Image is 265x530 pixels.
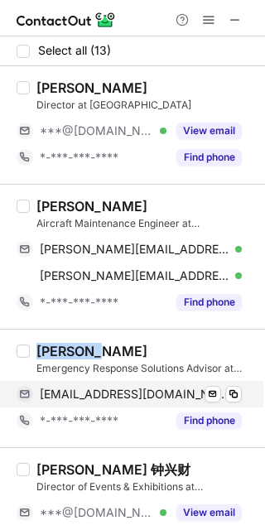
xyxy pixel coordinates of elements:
[36,79,147,96] div: [PERSON_NAME]
[36,216,255,231] div: Aircraft Maintenance Engineer at [GEOGRAPHIC_DATA]
[36,343,147,359] div: [PERSON_NAME]
[38,44,111,57] span: Select all (13)
[40,268,229,283] span: [PERSON_NAME][EMAIL_ADDRESS][PERSON_NAME][DOMAIN_NAME]
[36,361,255,376] div: Emergency Response Solutions Advisor at [GEOGRAPHIC_DATA]
[36,98,255,113] div: Director at [GEOGRAPHIC_DATA]
[40,123,154,138] span: ***@[DOMAIN_NAME]
[36,461,190,478] div: [PERSON_NAME] 钟兴财
[17,10,116,30] img: ContactOut v5.3.10
[176,123,242,139] button: Reveal Button
[40,242,229,257] span: [PERSON_NAME][EMAIL_ADDRESS][DOMAIN_NAME]
[36,479,255,494] div: Director of Events & Exhibitions at [GEOGRAPHIC_DATA]
[36,198,147,214] div: [PERSON_NAME]
[40,505,154,520] span: ***@[DOMAIN_NAME]
[176,294,242,311] button: Reveal Button
[176,412,242,429] button: Reveal Button
[176,149,242,166] button: Reveal Button
[176,504,242,521] button: Reveal Button
[40,387,229,402] span: [EMAIL_ADDRESS][DOMAIN_NAME]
